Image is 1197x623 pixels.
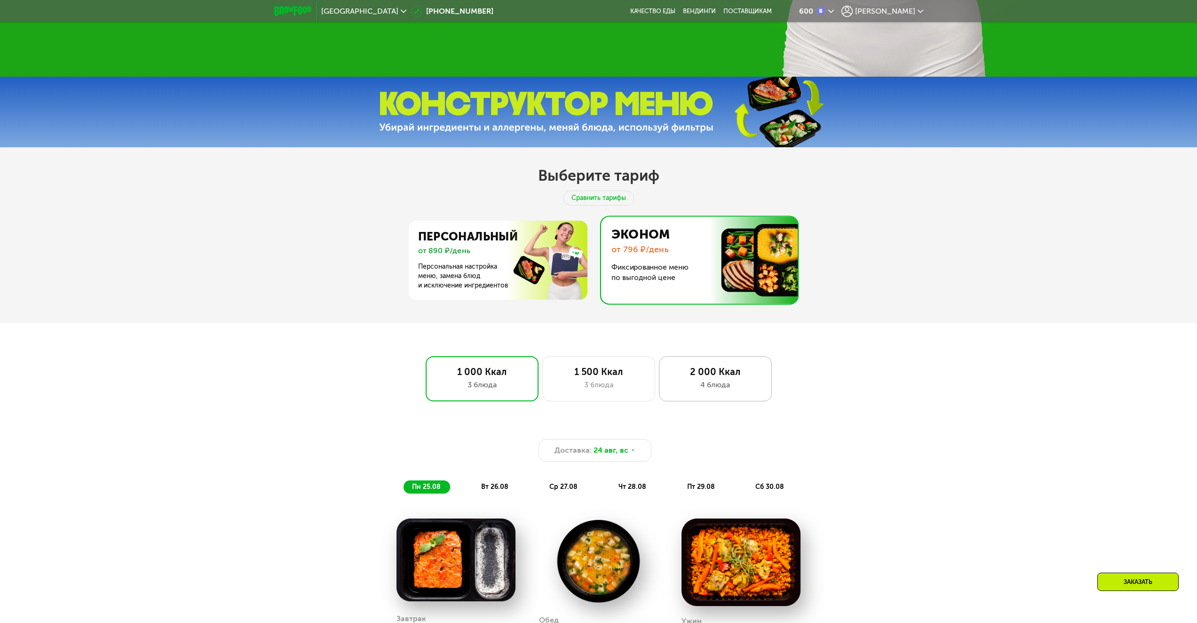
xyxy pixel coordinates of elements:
[552,379,645,391] div: 3 блюда
[669,366,762,377] div: 2 000 Ккал
[481,483,508,491] span: вт 26.08
[552,366,645,377] div: 1 500 Ккал
[538,166,659,185] h2: Выберите тариф
[630,8,675,15] a: Качество еды
[1097,573,1179,591] div: Заказать
[412,483,441,491] span: пн 25.08
[799,8,813,15] div: 600
[669,379,762,391] div: 4 блюда
[687,483,715,491] span: пт 29.08
[411,6,493,17] a: [PHONE_NUMBER]
[436,366,529,377] div: 1 000 Ккал
[755,483,784,491] span: сб 30.08
[549,483,578,491] span: ср 27.08
[555,445,592,456] span: Доставка:
[594,445,628,456] span: 24 авг, вс
[436,379,529,391] div: 3 блюда
[855,8,915,15] span: [PERSON_NAME]
[723,8,772,15] div: поставщикам
[683,8,716,15] a: Вендинги
[563,191,634,206] div: Сравнить тарифы
[618,483,646,491] span: чт 28.08
[321,8,398,15] span: [GEOGRAPHIC_DATA]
